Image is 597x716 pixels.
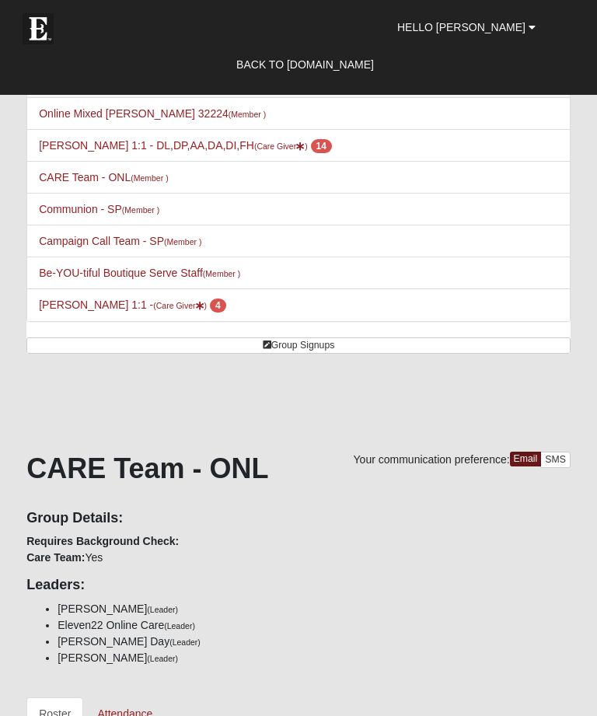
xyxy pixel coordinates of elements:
a: Back to [DOMAIN_NAME] [225,45,386,84]
small: (Leader) [147,605,178,614]
span: number of pending members [210,299,226,313]
a: SMS [540,452,571,468]
img: Eleven22 logo [23,13,54,44]
div: Yes [15,510,582,567]
a: Hello [PERSON_NAME] [386,8,547,47]
h1: CARE Team - ONL [26,452,571,485]
small: (Leader) [169,637,201,647]
a: [PERSON_NAME] 1:1 -(Care Giver) 4 [39,299,225,311]
small: (Leader) [164,621,195,630]
small: (Member ) [164,237,201,246]
h4: Leaders: [26,577,571,594]
a: Email [510,452,542,466]
small: (Member ) [131,173,168,183]
li: [PERSON_NAME] [58,601,571,617]
li: [PERSON_NAME] [58,650,571,666]
h4: Group Details: [26,510,571,527]
strong: Requires Background Check: [26,535,179,547]
small: (Care Giver ) [153,301,207,310]
a: Campaign Call Team - SP(Member ) [39,235,201,247]
span: Your communication preference: [354,453,510,466]
small: (Care Giver ) [254,141,308,151]
a: Communion - SP(Member ) [39,203,159,215]
li: [PERSON_NAME] Day [58,634,571,650]
a: Online Mixed [PERSON_NAME] 32224(Member ) [39,107,266,120]
a: Group Signups [26,337,571,354]
li: Eleven22 Online Care [58,617,571,634]
small: (Member ) [229,110,266,119]
a: [PERSON_NAME] 1:1 - DL,DP,AA,DA,DI,FH(Care Giver) 14 [39,139,332,152]
a: Be-YOU-tiful Boutique Serve Staff(Member ) [39,267,240,279]
span: number of pending members [311,139,332,153]
span: Hello [PERSON_NAME] [397,21,525,33]
a: CARE Team - ONL(Member ) [39,171,168,183]
strong: Care Team: [26,551,85,564]
small: (Leader) [147,654,178,663]
small: (Member ) [122,205,159,215]
small: (Member ) [203,269,240,278]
